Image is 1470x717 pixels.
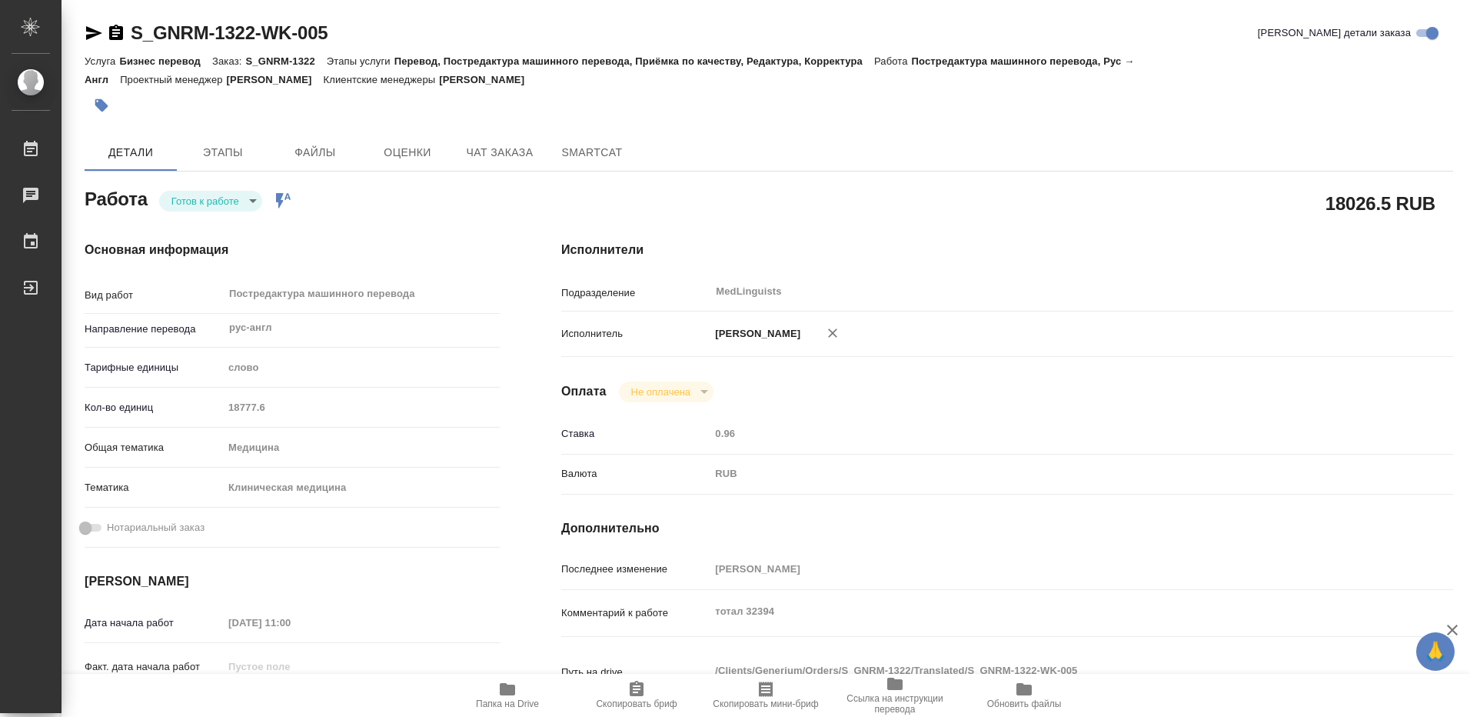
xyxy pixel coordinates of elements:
p: [PERSON_NAME] [227,74,324,85]
span: 🙏 [1422,635,1448,668]
button: Ссылка на инструкции перевода [830,674,959,717]
p: Ставка [561,426,710,442]
p: Перевод, Постредактура машинного перевода, Приёмка по качеству, Редактура, Корректура [394,55,874,67]
h4: [PERSON_NAME] [85,572,500,591]
p: Направление перевода [85,322,223,337]
p: Валюта [561,466,710,482]
h4: Оплата [561,382,607,401]
p: Общая тематика [85,440,223,455]
span: SmartCat [555,143,629,162]
span: Оценки [371,143,444,162]
p: Бизнес перевод [119,55,212,67]
h2: 18026.5 RUB [1325,190,1435,216]
span: Папка на Drive [476,699,539,709]
div: Готов к работе [159,191,262,212]
span: Чат заказа [463,143,537,162]
textarea: /Clients/Generium/Orders/S_GNRM-1322/Translated/S_GNRM-1322-WK-005 [710,658,1379,684]
span: Детали [94,143,168,162]
p: [PERSON_NAME] [439,74,536,85]
p: Услуга [85,55,119,67]
span: Скопировать мини-бриф [713,699,818,709]
span: [PERSON_NAME] детали заказа [1258,25,1411,41]
p: [PERSON_NAME] [710,326,800,342]
input: Пустое поле [710,422,1379,445]
button: Добавить тэг [85,88,118,122]
p: Этапы услуги [327,55,394,67]
button: Обновить файлы [959,674,1089,717]
input: Пустое поле [223,612,358,634]
div: Готов к работе [619,382,713,402]
input: Пустое поле [710,558,1379,580]
a: S_GNRM-1322-WK-005 [131,22,328,43]
h4: Основная информация [85,241,500,259]
span: Нотариальный заказ [107,520,205,535]
span: Файлы [278,143,352,162]
div: Клиническая медицина [223,475,500,501]
h4: Дополнительно [561,519,1453,538]
h4: Исполнители [561,241,1453,259]
button: Скопировать ссылку для ЯМессенджера [85,24,103,42]
p: Заказ: [212,55,245,67]
button: Не оплачена [627,385,695,399]
p: Путь на drive [561,665,710,680]
h2: Работа [85,184,148,212]
p: Тематика [85,480,223,495]
input: Пустое поле [223,396,500,419]
input: Пустое поле [223,655,358,678]
p: Тарифные единицы [85,360,223,375]
p: Подразделение [561,285,710,301]
p: Работа [874,55,912,67]
button: Скопировать ссылку [107,24,125,42]
button: Папка на Drive [443,674,572,717]
div: слово [223,355,500,381]
span: Ссылка на инструкции перевода [840,693,950,715]
span: Скопировать бриф [596,699,677,709]
button: Готов к работе [167,195,244,208]
span: Этапы [186,143,260,162]
div: RUB [710,461,1379,487]
p: Клиентские менеджеры [324,74,440,85]
button: Скопировать бриф [572,674,701,717]
p: Комментарий к работе [561,605,710,621]
p: Дата начала работ [85,615,223,631]
p: Исполнитель [561,326,710,342]
p: Кол-во единиц [85,400,223,415]
button: Скопировать мини-бриф [701,674,830,717]
p: Последнее изменение [561,562,710,577]
p: S_GNRM-1322 [245,55,326,67]
button: 🙏 [1416,632,1455,671]
textarea: тотал 32394 [710,599,1379,625]
button: Удалить исполнителя [816,316,850,350]
p: Факт. дата начала работ [85,659,223,675]
p: Вид работ [85,288,223,303]
span: Обновить файлы [987,699,1062,709]
p: Проектный менеджер [120,74,226,85]
div: Медицина [223,435,500,461]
